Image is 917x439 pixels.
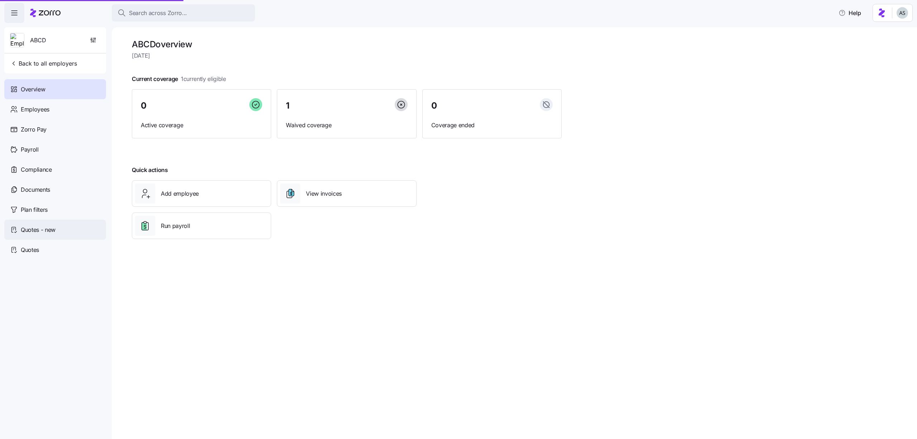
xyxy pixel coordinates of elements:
span: Quick actions [132,166,168,175]
img: Employer logo [10,33,24,48]
span: 1 [286,101,289,110]
span: Plan filters [21,205,48,214]
span: Quotes [21,245,39,254]
span: 1 currently eligible [181,75,226,83]
span: Quotes - new [21,225,56,234]
img: c4d3a52e2a848ea5f7eb308790fba1e4 [897,7,908,19]
span: Current coverage [132,75,226,83]
span: Zorro Pay [21,125,47,134]
button: Search across Zorro... [112,4,255,22]
button: Help [833,6,867,20]
span: Active coverage [141,121,262,130]
a: Employees [4,99,106,119]
a: Payroll [4,139,106,159]
h1: ABCD overview [132,39,562,50]
span: Run payroll [161,221,190,230]
span: Waived coverage [286,121,407,130]
span: Documents [21,185,50,194]
span: 0 [431,101,437,110]
a: Overview [4,79,106,99]
span: Add employee [161,189,199,198]
span: Employees [21,105,49,114]
span: [DATE] [132,51,562,60]
span: 0 [141,101,147,110]
a: Quotes - new [4,220,106,240]
a: Quotes [4,240,106,260]
a: Plan filters [4,200,106,220]
span: Back to all employers [10,59,77,68]
button: Back to all employers [7,56,80,71]
a: Documents [4,180,106,200]
span: ABCD [30,36,46,45]
span: Compliance [21,165,52,174]
span: Search across Zorro... [129,9,187,18]
span: Payroll [21,145,39,154]
span: Overview [21,85,45,94]
span: Coverage ended [431,121,553,130]
a: Compliance [4,159,106,180]
a: Zorro Pay [4,119,106,139]
span: Help [839,9,861,17]
span: View invoices [306,189,342,198]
